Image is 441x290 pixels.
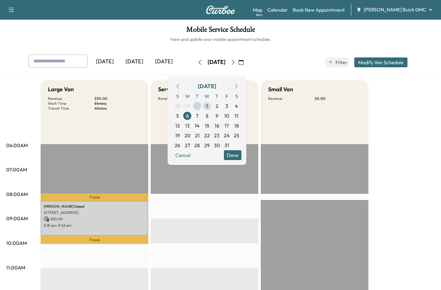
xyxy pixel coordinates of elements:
[6,142,28,149] p: 06:00AM
[6,190,28,198] p: 08:00AM
[149,55,179,69] div: [DATE]
[224,112,229,120] span: 10
[267,6,288,14] a: Calendar
[94,101,141,106] p: 84 mins
[204,132,210,139] span: 22
[173,150,193,160] button: Cancel
[90,55,120,69] div: [DATE]
[325,57,349,67] button: Filter
[224,142,229,149] span: 31
[185,122,190,129] span: 13
[234,132,239,139] span: 25
[196,112,198,120] span: 7
[214,142,220,149] span: 30
[175,132,180,139] span: 19
[158,85,192,94] h5: Service Van 3
[41,236,148,244] p: Travel
[225,102,228,110] span: 3
[205,122,209,129] span: 15
[208,58,225,66] div: [DATE]
[198,82,216,91] div: [DATE]
[216,102,218,110] span: 2
[215,122,219,129] span: 16
[6,264,25,271] p: 11:00AM
[6,239,27,247] p: 10:00AM
[232,91,241,101] span: S
[158,96,205,101] p: Revenue
[253,6,262,14] a: MapBeta
[206,102,208,110] span: 1
[48,96,94,101] p: Revenue
[293,6,345,14] a: Book New Appointment
[44,210,145,215] p: [STREET_ADDRESS]
[212,91,222,101] span: T
[195,132,200,139] span: 21
[48,106,94,111] p: Transit Time
[6,26,435,36] h1: Mobile Service Schedule
[364,6,426,13] span: [PERSON_NAME] Buick GMC
[194,142,200,149] span: 28
[235,112,238,120] span: 11
[195,122,200,129] span: 14
[185,142,190,149] span: 27
[206,112,209,120] span: 8
[315,96,361,101] p: $ 0.00
[336,59,347,66] span: Filter
[235,102,238,110] span: 4
[175,102,180,110] span: 28
[224,122,229,129] span: 17
[224,132,230,139] span: 24
[44,223,145,228] p: 8:18 am - 9:42 am
[268,85,293,94] h5: Small Van
[48,101,94,106] p: Work Time
[256,13,262,17] div: Beta
[120,55,149,69] div: [DATE]
[41,194,148,201] p: Travel
[176,112,179,120] span: 5
[185,132,190,139] span: 20
[94,106,141,111] p: 40 mins
[222,91,232,101] span: F
[48,85,74,94] h5: Large Van
[6,36,435,42] h6: View and update your mobile appointment schedule.
[224,150,241,160] button: Done
[214,132,220,139] span: 23
[182,91,192,101] span: M
[6,215,28,222] p: 09:00AM
[194,102,200,110] span: 30
[234,122,239,129] span: 18
[216,112,218,120] span: 9
[354,57,407,67] button: Modify Van Schedule
[204,142,210,149] span: 29
[44,204,145,209] p: [PERSON_NAME] Saeed
[175,122,180,129] span: 12
[44,216,145,222] p: $ 30.00
[6,166,27,173] p: 07:00AM
[192,91,202,101] span: T
[175,142,180,149] span: 26
[202,91,212,101] span: W
[185,102,190,110] span: 29
[186,112,189,120] span: 6
[268,96,315,101] p: Revenue
[94,96,141,101] p: $ 30.00
[206,6,235,14] img: Curbee Logo
[173,91,182,101] span: S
